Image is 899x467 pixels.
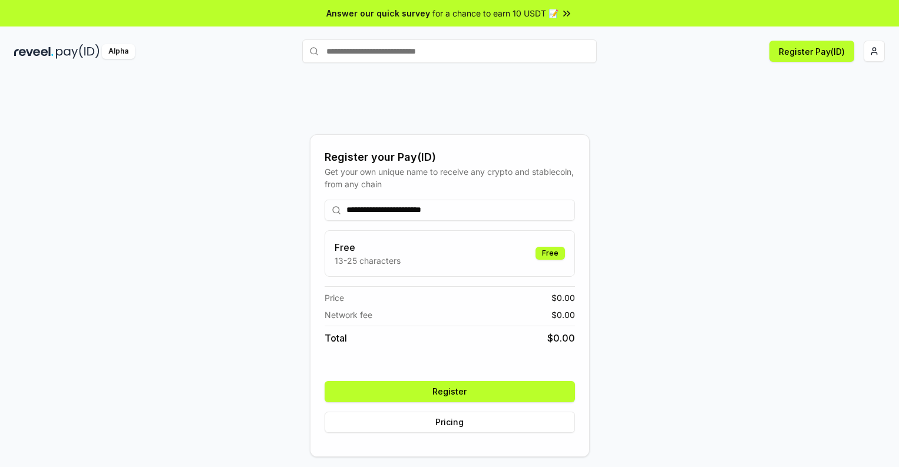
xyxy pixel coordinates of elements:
[551,292,575,304] span: $ 0.00
[102,44,135,59] div: Alpha
[325,292,344,304] span: Price
[335,240,401,254] h3: Free
[56,44,100,59] img: pay_id
[325,165,575,190] div: Get your own unique name to receive any crypto and stablecoin, from any chain
[325,381,575,402] button: Register
[551,309,575,321] span: $ 0.00
[325,412,575,433] button: Pricing
[432,7,558,19] span: for a chance to earn 10 USDT 📝
[547,331,575,345] span: $ 0.00
[325,149,575,165] div: Register your Pay(ID)
[14,44,54,59] img: reveel_dark
[335,254,401,267] p: 13-25 characters
[769,41,854,62] button: Register Pay(ID)
[325,309,372,321] span: Network fee
[325,331,347,345] span: Total
[536,247,565,260] div: Free
[326,7,430,19] span: Answer our quick survey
